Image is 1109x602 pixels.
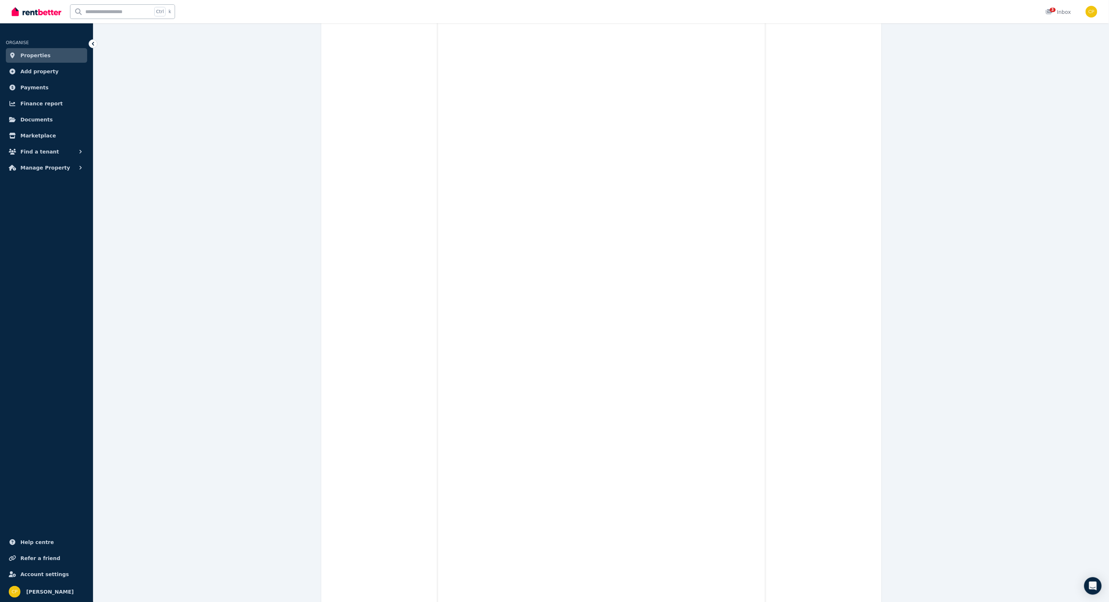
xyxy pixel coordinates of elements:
span: Payments [20,83,49,92]
span: ORGANISE [6,40,29,45]
span: Finance report [20,99,63,108]
span: Add property [20,67,59,76]
span: Refer a friend [20,554,60,563]
button: Find a tenant [6,144,87,159]
span: Properties [20,51,51,60]
a: Documents [6,112,87,127]
img: Clinton Paskins [1086,6,1097,18]
span: Find a tenant [20,147,59,156]
a: Finance report [6,96,87,111]
a: Account settings [6,567,87,582]
span: Help centre [20,538,54,547]
a: Marketplace [6,128,87,143]
span: Documents [20,115,53,124]
span: Marketplace [20,131,56,140]
a: Help centre [6,535,87,549]
img: Clinton Paskins [9,586,20,598]
div: Open Intercom Messenger [1084,577,1102,595]
span: 3 [1050,8,1056,12]
span: Ctrl [154,7,166,16]
a: Properties [6,48,87,63]
span: Account settings [20,570,69,579]
div: Inbox [1046,8,1071,16]
img: RentBetter [12,6,61,17]
span: k [168,9,171,15]
button: Manage Property [6,160,87,175]
span: Manage Property [20,163,70,172]
a: Refer a friend [6,551,87,566]
span: [PERSON_NAME] [26,587,74,596]
a: Add property [6,64,87,79]
a: Payments [6,80,87,95]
